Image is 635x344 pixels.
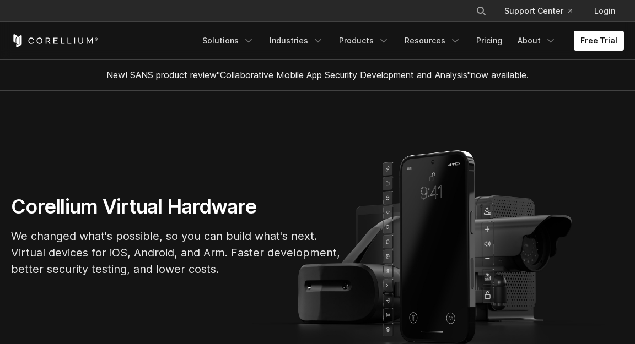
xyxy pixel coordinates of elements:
[263,31,330,51] a: Industries
[11,194,342,219] h1: Corellium Virtual Hardware
[471,1,491,21] button: Search
[217,69,471,80] a: "Collaborative Mobile App Security Development and Analysis"
[196,31,624,51] div: Navigation Menu
[106,69,529,80] span: New! SANS product review now available.
[511,31,563,51] a: About
[496,1,581,21] a: Support Center
[11,34,99,47] a: Corellium Home
[11,228,342,277] p: We changed what's possible, so you can build what's next. Virtual devices for iOS, Android, and A...
[398,31,467,51] a: Resources
[574,31,624,51] a: Free Trial
[462,1,624,21] div: Navigation Menu
[585,1,624,21] a: Login
[470,31,509,51] a: Pricing
[196,31,261,51] a: Solutions
[332,31,396,51] a: Products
